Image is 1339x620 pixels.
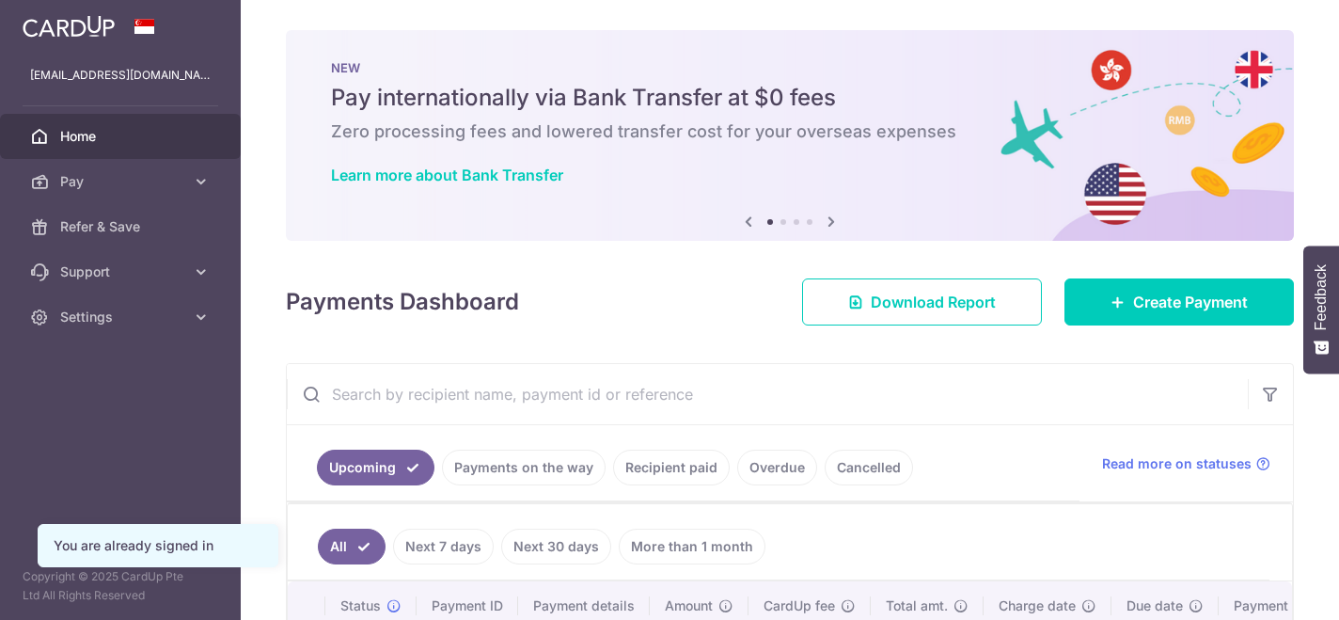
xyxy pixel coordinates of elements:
a: Download Report [802,278,1042,326]
span: Support [60,262,184,281]
a: Recipient paid [613,450,730,485]
h5: Pay internationally via Bank Transfer at $0 fees [331,83,1249,113]
span: Status [340,596,381,615]
span: Download Report [871,291,996,313]
a: Payments on the way [442,450,606,485]
a: Read more on statuses [1102,454,1270,473]
span: Refer & Save [60,217,184,236]
h4: Payments Dashboard [286,285,519,319]
p: [EMAIL_ADDRESS][DOMAIN_NAME] [30,66,211,85]
a: Overdue [737,450,817,485]
a: Learn more about Bank Transfer [331,166,563,184]
span: CardUp fee [764,596,835,615]
span: Feedback [1313,264,1330,330]
a: Cancelled [825,450,913,485]
a: All [318,529,386,564]
h6: Zero processing fees and lowered transfer cost for your overseas expenses [331,120,1249,143]
a: Next 7 days [393,529,494,564]
span: Total amt. [886,596,948,615]
span: Create Payment [1133,291,1248,313]
span: Home [60,127,184,146]
span: Settings [60,308,184,326]
a: Next 30 days [501,529,611,564]
a: More than 1 month [619,529,765,564]
span: Amount [665,596,713,615]
span: Pay [60,172,184,191]
button: Feedback - Show survey [1303,246,1339,374]
span: Due date [1126,596,1183,615]
p: NEW [331,60,1249,75]
a: Create Payment [1064,278,1294,326]
span: Read more on statuses [1102,454,1252,473]
input: Search by recipient name, payment id or reference [287,364,1248,424]
iframe: Opens a widget where you can find more information [1218,564,1320,611]
span: Charge date [999,596,1076,615]
div: You are already signed in [54,536,262,555]
img: CardUp [23,15,115,38]
a: Upcoming [317,450,434,485]
img: Bank transfer banner [286,30,1294,241]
